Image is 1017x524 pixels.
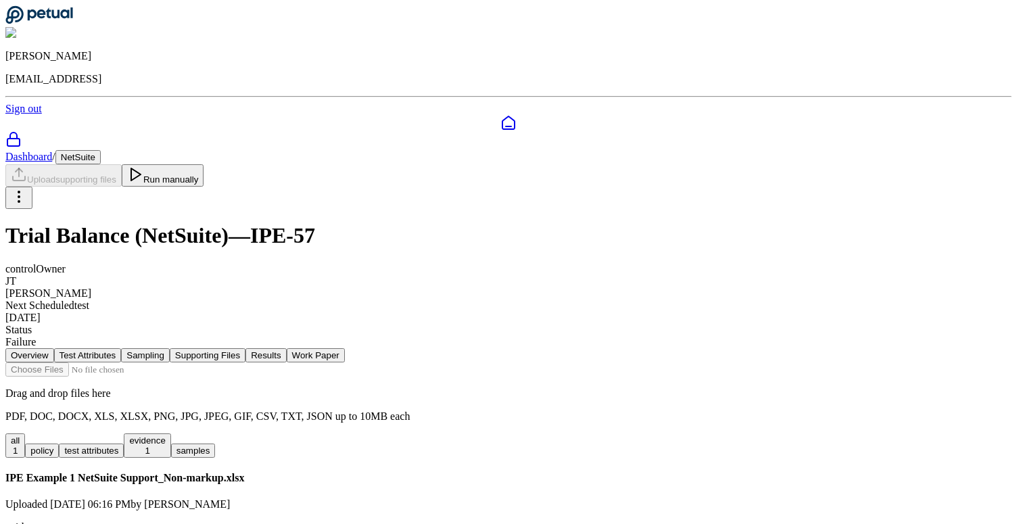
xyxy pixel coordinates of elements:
[5,348,54,362] button: Overview
[5,387,1012,400] p: Drag and drop files here
[5,300,1012,312] div: Next Scheduled test
[54,348,122,362] button: Test Attributes
[287,348,345,362] button: Work Paper
[5,324,1012,336] div: Status
[129,446,165,456] div: 1
[5,433,25,458] button: all 1
[122,164,204,187] button: Run manually
[5,164,122,187] button: Uploadsupporting files
[171,444,216,458] button: samples
[5,103,42,114] a: Sign out
[5,150,1012,164] div: /
[5,498,1012,510] p: Uploaded [DATE] 06:16 PM by [PERSON_NAME]
[55,150,101,164] button: NetSuite
[5,223,1012,248] h1: Trial Balance (NetSuite) — IPE-57
[5,27,70,39] img: Snir Kodesh
[5,410,1012,423] p: PDF, DOC, DOCX, XLS, XLSX, PNG, JPG, JPEG, GIF, CSV, TXT, JSON up to 10MB each
[5,73,1012,85] p: [EMAIL_ADDRESS]
[5,275,16,287] span: JT
[5,15,73,26] a: Go to Dashboard
[11,446,20,456] div: 1
[5,348,1012,362] nav: Tabs
[5,287,91,299] span: [PERSON_NAME]
[59,444,124,458] button: test attributes
[121,348,170,362] button: Sampling
[5,151,52,162] a: Dashboard
[5,115,1012,131] a: Dashboard
[5,50,1012,62] p: [PERSON_NAME]
[5,131,1012,150] a: SOC
[245,348,286,362] button: Results
[5,263,1012,275] div: control Owner
[25,444,59,458] button: policy
[170,348,245,362] button: Supporting Files
[124,433,170,458] button: evidence 1
[5,336,1012,348] div: Failure
[5,472,1012,484] h4: IPE Example 1 NetSuite Support_Non-markup.xlsx
[5,312,1012,324] div: [DATE]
